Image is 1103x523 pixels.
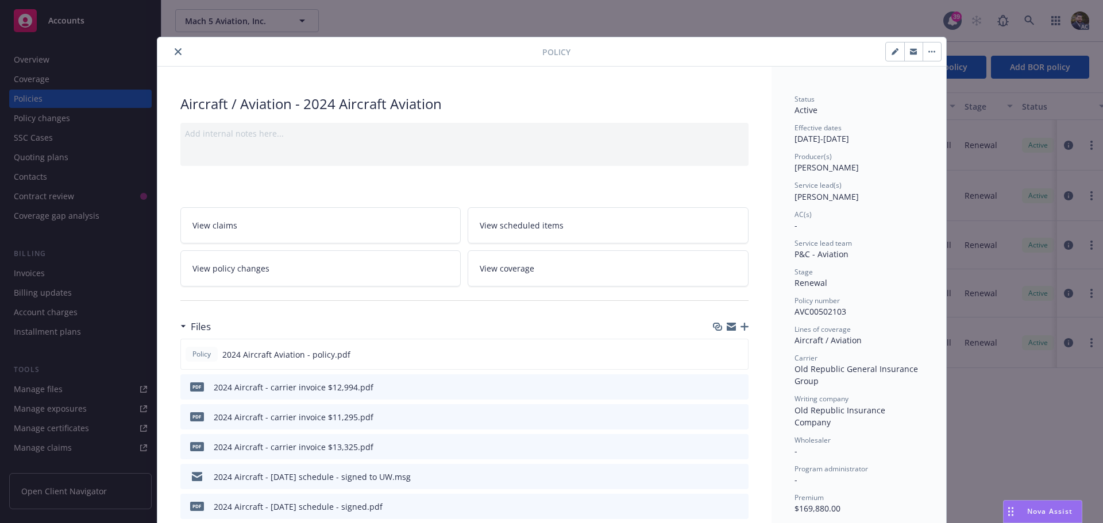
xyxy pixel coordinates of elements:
span: Producer(s) [795,152,832,161]
span: Policy [542,46,570,58]
button: close [171,45,185,59]
button: preview file [734,441,744,453]
a: View scheduled items [468,207,749,243]
span: - [795,445,797,456]
span: AC(s) [795,210,812,219]
button: preview file [734,501,744,513]
span: P&C - Aviation [795,249,849,259]
a: View coverage [468,250,749,286]
span: Wholesaler [795,435,831,445]
span: Stage [795,267,813,277]
span: View policy changes [192,262,269,274]
button: download file [715,411,724,423]
button: Nova Assist [1003,500,1082,523]
div: 2024 Aircraft - [DATE] schedule - signed to UW.msg [214,471,411,483]
span: Old Republic General Insurance Group [795,363,920,386]
div: 2024 Aircraft - carrier invoice $12,994.pdf [214,381,373,393]
div: Drag to move [1004,501,1018,522]
span: Renewal [795,277,827,288]
button: download file [715,381,724,393]
div: 2024 Aircraft - carrier invoice $13,325.pdf [214,441,373,453]
span: Service lead(s) [795,180,842,190]
button: preview file [734,381,744,393]
span: - [795,474,797,485]
span: pdf [190,412,204,421]
span: Old Republic Insurance Company [795,405,888,428]
a: View policy changes [180,250,461,286]
h3: Files [191,319,211,334]
span: Service lead team [795,238,852,248]
a: View claims [180,207,461,243]
div: Add internal notes here... [185,127,744,140]
span: Lines of coverage [795,324,851,334]
button: download file [715,348,724,361]
span: Nova Assist [1027,506,1073,516]
span: Policy number [795,296,840,305]
span: Carrier [795,353,817,363]
button: download file [715,471,724,483]
div: [DATE] - [DATE] [795,123,923,145]
span: Policy [190,349,213,359]
span: [PERSON_NAME] [795,162,859,173]
span: View claims [192,219,237,231]
div: 2024 Aircraft - [DATE] schedule - signed.pdf [214,501,383,513]
span: Program administrator [795,464,868,474]
div: 2024 Aircraft - carrier invoice $11,295.pdf [214,411,373,423]
span: Premium [795,493,824,502]
span: Writing company [795,394,849,404]
span: pdf [190,382,204,391]
span: View scheduled items [480,219,564,231]
span: Effective dates [795,123,842,133]
span: $169,880.00 [795,503,840,514]
span: Aircraft / Aviation [795,335,862,346]
button: preview file [734,471,744,483]
span: pdf [190,442,204,451]
span: Status [795,94,815,104]
button: preview file [734,411,744,423]
div: Aircraft / Aviation - 2024 Aircraft Aviation [180,94,749,114]
button: preview file [733,348,743,361]
span: 2024 Aircraft Aviation - policy.pdf [222,348,350,361]
span: Active [795,104,817,115]
span: [PERSON_NAME] [795,191,859,202]
button: download file [715,441,724,453]
span: pdf [190,502,204,510]
div: Files [180,319,211,334]
span: - [795,220,797,231]
button: download file [715,501,724,513]
span: AVC00502103 [795,306,846,317]
span: View coverage [480,262,534,274]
